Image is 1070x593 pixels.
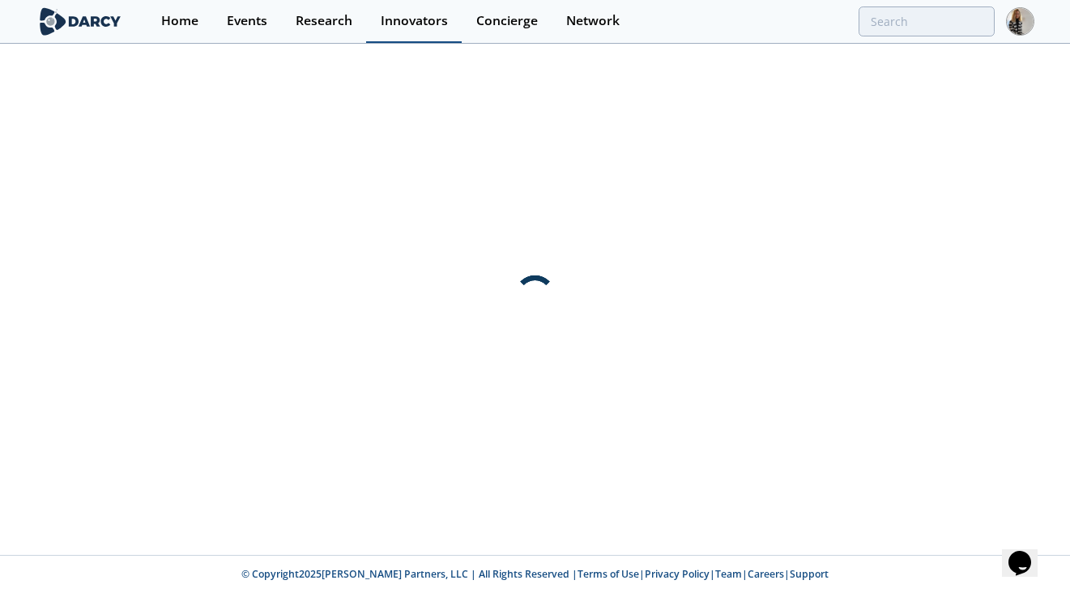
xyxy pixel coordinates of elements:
input: Advanced Search [859,6,995,36]
div: Innovators [381,15,448,28]
img: Profile [1006,7,1034,36]
div: Network [566,15,620,28]
div: Research [296,15,352,28]
div: Events [227,15,267,28]
div: Concierge [476,15,538,28]
a: Team [715,567,742,581]
iframe: chat widget [1002,528,1054,577]
a: Terms of Use [578,567,639,581]
div: Home [161,15,198,28]
a: Careers [748,567,784,581]
a: Support [790,567,829,581]
img: logo-wide.svg [36,7,125,36]
a: Privacy Policy [645,567,710,581]
p: © Copyright 2025 [PERSON_NAME] Partners, LLC | All Rights Reserved | | | | | [40,567,1031,582]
